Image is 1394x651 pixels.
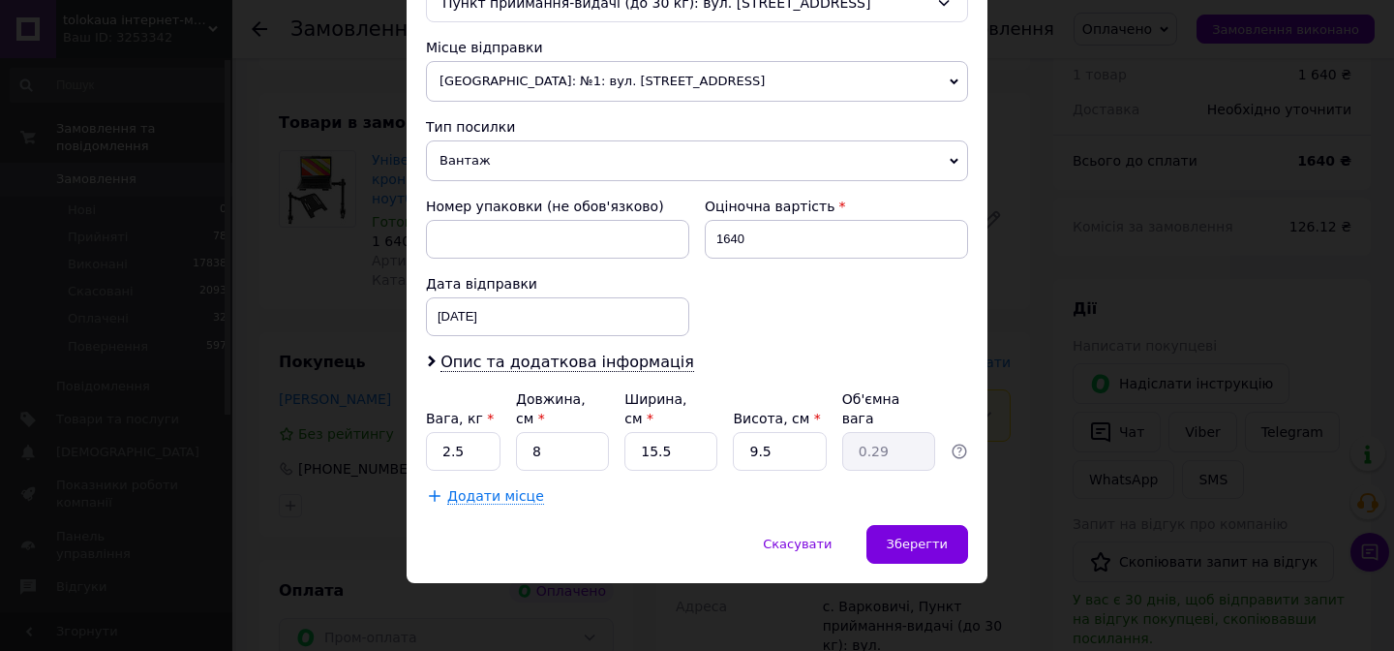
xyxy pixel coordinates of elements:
span: Зберегти [887,537,948,551]
label: Вага, кг [426,411,494,426]
div: Об'ємна вага [842,389,935,428]
span: Тип посилки [426,119,515,135]
label: Висота, см [733,411,820,426]
label: Довжина, см [516,391,586,426]
span: Додати місце [447,488,544,505]
span: Скасувати [763,537,832,551]
label: Ширина, см [624,391,686,426]
div: Оціночна вартість [705,197,968,216]
div: Дата відправки [426,274,689,294]
span: Опис та додаткова інформація [440,353,694,372]
span: [GEOGRAPHIC_DATA]: №1: вул. [STREET_ADDRESS] [426,61,968,102]
span: Місце відправки [426,40,543,55]
span: Вантаж [426,140,968,181]
div: Номер упаковки (не обов'язково) [426,197,689,216]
